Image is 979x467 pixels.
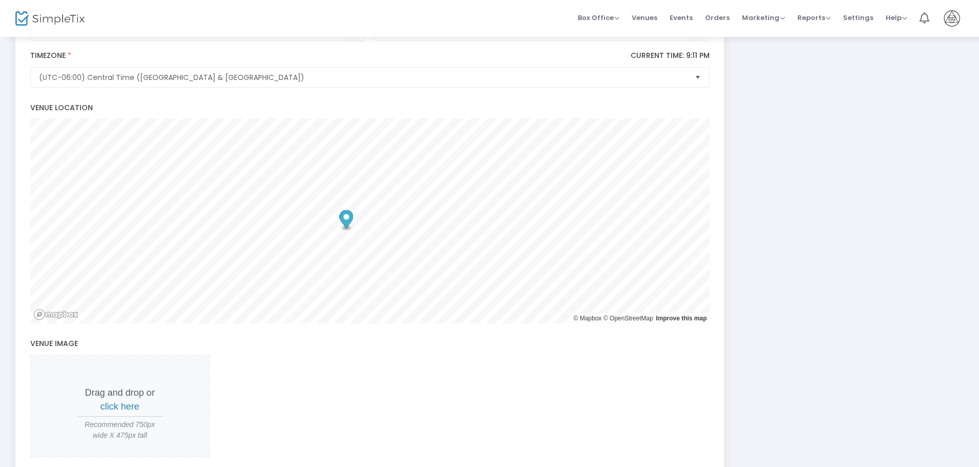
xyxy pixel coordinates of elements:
[101,401,140,412] span: click here
[632,5,657,31] span: Venues
[797,13,831,23] span: Reports
[656,315,707,322] a: Improve this map
[574,315,602,322] a: Mapbox
[705,5,730,31] span: Orders
[631,51,710,60] p: Current Time: 9:11 PM
[691,68,705,87] button: Select
[603,315,653,322] a: OpenStreetMap
[33,309,79,320] a: Mapbox logo
[742,13,785,23] span: Marketing
[886,13,907,23] span: Help
[30,118,710,323] canvas: Map
[30,51,710,67] label: Timezone
[578,13,619,23] span: Box Office
[30,103,93,113] span: Venue Location
[339,210,353,231] div: Map marker
[843,5,873,31] span: Settings
[77,386,163,414] p: Drag and drop or
[77,419,163,441] span: Recommended 750px wide X 475px tall
[30,338,78,349] span: Venue Image
[39,72,687,83] span: (UTC-06:00) Central Time ([GEOGRAPHIC_DATA] & [GEOGRAPHIC_DATA])
[670,5,693,31] span: Events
